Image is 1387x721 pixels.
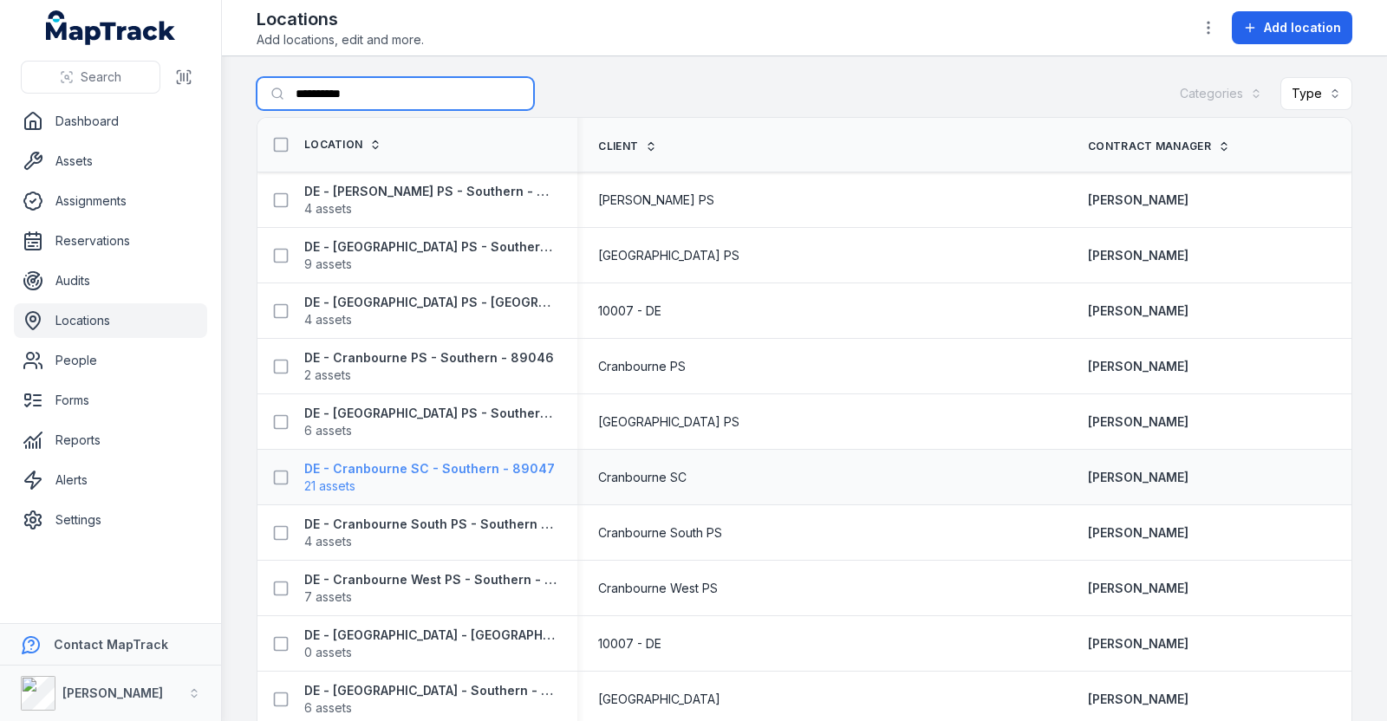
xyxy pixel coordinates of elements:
[304,138,362,152] span: Location
[54,637,168,652] strong: Contact MapTrack
[1088,691,1188,708] a: [PERSON_NAME]
[304,699,352,717] span: 6 assets
[1264,19,1341,36] span: Add location
[304,238,557,273] a: DE - [GEOGRAPHIC_DATA] PS - Southern - 890429 assets
[304,571,557,606] a: DE - Cranbourne West PS - Southern - 892657 assets
[1088,580,1188,597] a: [PERSON_NAME]
[14,263,207,298] a: Audits
[304,588,352,606] span: 7 assets
[304,238,557,256] strong: DE - [GEOGRAPHIC_DATA] PS - Southern - 89042
[304,627,557,644] strong: DE - [GEOGRAPHIC_DATA] - [GEOGRAPHIC_DATA] Area - 89265
[598,302,661,320] span: 10007 - DE
[304,405,557,439] a: DE - [GEOGRAPHIC_DATA] PS - Southern - 890456 assets
[1088,524,1188,542] a: [PERSON_NAME]
[257,31,424,49] span: Add locations, edit and more.
[304,644,352,661] span: 0 assets
[304,349,554,367] strong: DE - Cranbourne PS - Southern - 89046
[304,200,352,218] span: 4 assets
[304,460,555,477] strong: DE - Cranbourne SC - Southern - 89047
[598,358,686,375] span: Cranbourne PS
[14,423,207,458] a: Reports
[304,138,381,152] a: Location
[304,349,554,384] a: DE - Cranbourne PS - Southern - 890462 assets
[304,183,557,218] a: DE - [PERSON_NAME] PS - Southern - 891754 assets
[598,247,739,264] span: [GEOGRAPHIC_DATA] PS
[304,627,557,661] a: DE - [GEOGRAPHIC_DATA] - [GEOGRAPHIC_DATA] Area - 892650 assets
[14,343,207,378] a: People
[62,685,163,700] strong: [PERSON_NAME]
[1280,77,1352,110] button: Type
[304,422,352,439] span: 6 assets
[1088,358,1188,375] a: [PERSON_NAME]
[598,413,739,431] span: [GEOGRAPHIC_DATA] PS
[304,477,355,495] span: 21 assets
[598,192,714,209] span: [PERSON_NAME] PS
[304,533,352,550] span: 4 assets
[1088,247,1188,264] a: [PERSON_NAME]
[304,682,557,699] strong: DE - [GEOGRAPHIC_DATA] - Southern - 89290
[598,140,638,153] span: Client
[598,524,722,542] span: Cranbourne South PS
[598,140,657,153] a: Client
[304,256,352,273] span: 9 assets
[14,303,207,338] a: Locations
[304,183,557,200] strong: DE - [PERSON_NAME] PS - Southern - 89175
[304,311,352,328] span: 4 assets
[81,68,121,86] span: Search
[304,460,555,495] a: DE - Cranbourne SC - Southern - 8904721 assets
[21,61,160,94] button: Search
[304,294,557,328] a: DE - [GEOGRAPHIC_DATA] PS - [GEOGRAPHIC_DATA] Area - 890424 assets
[1088,469,1188,486] a: [PERSON_NAME]
[14,383,207,418] a: Forms
[1088,192,1188,209] a: [PERSON_NAME]
[14,503,207,537] a: Settings
[304,571,557,588] strong: DE - Cranbourne West PS - Southern - 89265
[1088,140,1211,153] span: Contract Manager
[1088,635,1188,653] a: [PERSON_NAME]
[14,224,207,258] a: Reservations
[304,516,557,550] a: DE - Cranbourne South PS - Southern - 890484 assets
[304,405,557,422] strong: DE - [GEOGRAPHIC_DATA] PS - Southern - 89045
[598,580,718,597] span: Cranbourne West PS
[14,184,207,218] a: Assignments
[14,463,207,497] a: Alerts
[304,294,557,311] strong: DE - [GEOGRAPHIC_DATA] PS - [GEOGRAPHIC_DATA] Area - 89042
[46,10,176,45] a: MapTrack
[14,104,207,139] a: Dashboard
[257,7,424,31] h2: Locations
[1088,413,1188,431] a: [PERSON_NAME]
[598,469,687,486] span: Cranbourne SC
[1232,11,1352,44] button: Add location
[598,691,720,708] span: [GEOGRAPHIC_DATA]
[1088,140,1230,153] a: Contract Manager
[1088,302,1188,320] a: [PERSON_NAME]
[304,682,557,717] a: DE - [GEOGRAPHIC_DATA] - Southern - 892906 assets
[14,144,207,179] a: Assets
[304,516,557,533] strong: DE - Cranbourne South PS - Southern - 89048
[304,367,351,384] span: 2 assets
[598,635,661,653] span: 10007 - DE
